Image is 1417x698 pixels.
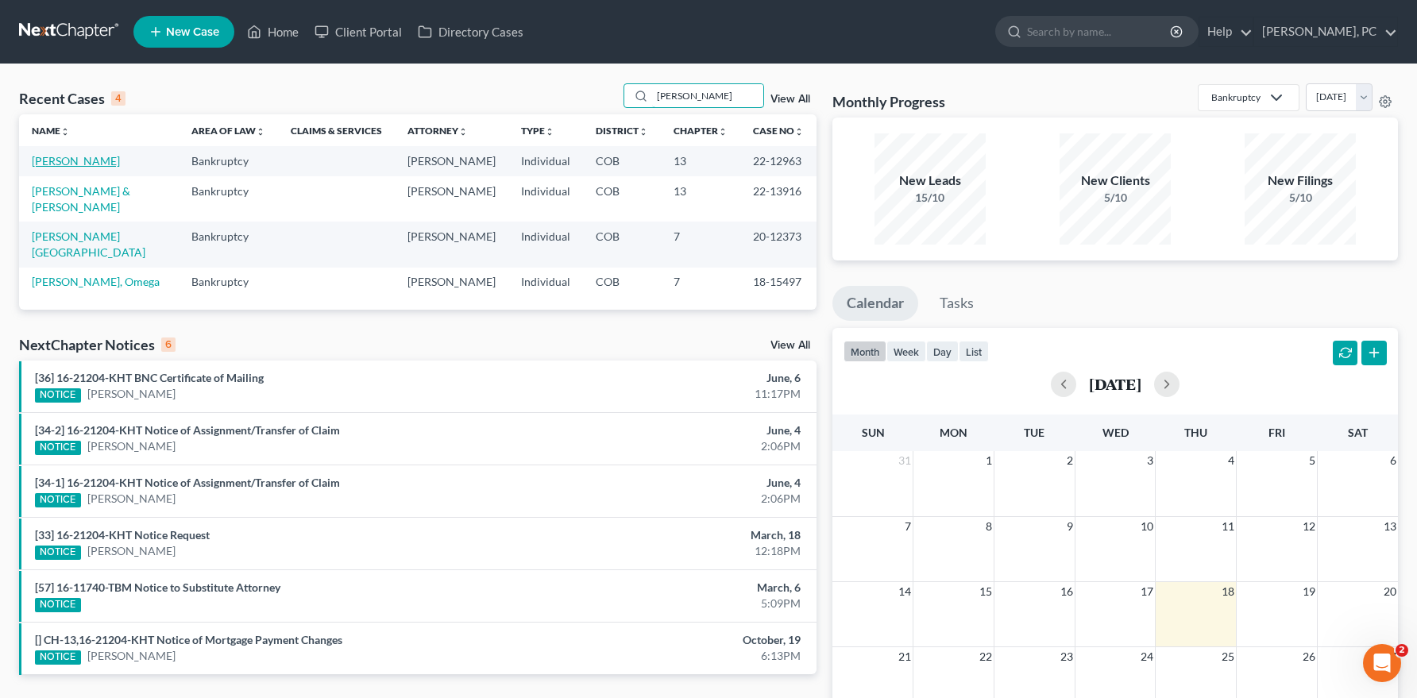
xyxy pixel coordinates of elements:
a: Typeunfold_more [521,125,554,137]
td: COB [583,222,661,267]
span: 12 [1301,517,1317,536]
span: 24 [1139,647,1155,666]
td: [PERSON_NAME] [395,146,508,175]
a: Chapterunfold_more [674,125,728,137]
span: Fri [1268,426,1285,439]
a: Client Portal [307,17,410,46]
span: 22 [978,647,994,666]
div: June, 6 [556,370,801,386]
div: 2:06PM [556,491,801,507]
i: unfold_more [458,127,468,137]
span: 5 [1307,451,1317,470]
div: New Clients [1060,172,1171,190]
td: 7 [661,268,740,297]
div: October, 19 [556,632,801,648]
span: Thu [1184,426,1207,439]
td: COB [583,176,661,222]
i: unfold_more [639,127,648,137]
div: 15/10 [875,190,986,206]
div: 4 [111,91,125,106]
span: 7 [903,517,913,536]
h2: [DATE] [1089,376,1141,392]
div: 2:06PM [556,438,801,454]
td: COB [583,146,661,175]
div: 5/10 [1245,190,1356,206]
i: unfold_more [794,127,804,137]
div: 11:17PM [556,386,801,402]
div: June, 4 [556,422,801,438]
a: [34-1] 16-21204-KHT Notice of Assignment/Transfer of Claim [35,476,340,489]
td: 18-15497 [740,268,817,297]
h3: Monthly Progress [832,92,945,111]
div: Recent Cases [19,89,125,108]
span: 10 [1139,517,1155,536]
div: NOTICE [35,441,81,455]
span: 11 [1220,517,1236,536]
td: Individual [508,268,583,297]
span: 16 [1059,582,1075,601]
div: New Filings [1245,172,1356,190]
span: 17 [1139,582,1155,601]
a: [PERSON_NAME] [87,438,176,454]
a: Calendar [832,286,918,321]
div: NOTICE [35,650,81,665]
div: 5:09PM [556,596,801,611]
span: 1 [984,451,994,470]
div: March, 6 [556,580,801,596]
div: NOTICE [35,546,81,560]
td: [PERSON_NAME] [395,222,508,267]
a: [PERSON_NAME] [87,648,176,664]
td: [PERSON_NAME] [395,176,508,222]
div: NOTICE [35,493,81,507]
span: 18 [1220,582,1236,601]
span: 2 [1396,644,1408,657]
span: 8 [984,517,994,536]
a: [36] 16-21204-KHT BNC Certificate of Mailing [35,371,264,384]
div: 12:18PM [556,543,801,559]
a: Directory Cases [410,17,531,46]
button: list [959,341,989,362]
span: 23 [1059,647,1075,666]
span: 14 [897,582,913,601]
td: Individual [508,146,583,175]
td: 20-12373 [740,222,817,267]
span: 9 [1065,517,1075,536]
span: 13 [1382,517,1398,536]
td: 22-13916 [740,176,817,222]
a: [33] 16-21204-KHT Notice Request [35,528,210,542]
span: Mon [940,426,967,439]
td: Bankruptcy [179,146,278,175]
div: 6 [161,337,176,352]
td: 13 [661,176,740,222]
iframe: Intercom live chat [1363,644,1401,682]
a: View All [770,94,810,105]
a: [PERSON_NAME] & [PERSON_NAME] [32,184,130,214]
a: Attorneyunfold_more [407,125,468,137]
span: 25 [1220,647,1236,666]
a: [34-2] 16-21204-KHT Notice of Assignment/Transfer of Claim [35,423,340,437]
a: View All [770,340,810,351]
td: [PERSON_NAME] [395,268,508,297]
div: June, 4 [556,475,801,491]
a: Area of Lawunfold_more [191,125,265,137]
span: 20 [1382,582,1398,601]
span: 31 [897,451,913,470]
a: [PERSON_NAME] [32,154,120,168]
td: Bankruptcy [179,222,278,267]
span: 2 [1065,451,1075,470]
i: unfold_more [718,127,728,137]
i: unfold_more [545,127,554,137]
div: NOTICE [35,598,81,612]
button: day [926,341,959,362]
a: [PERSON_NAME] [87,543,176,559]
td: COB [583,268,661,297]
div: Bankruptcy [1211,91,1261,104]
div: March, 18 [556,527,801,543]
a: [PERSON_NAME] [87,491,176,507]
span: 6 [1388,451,1398,470]
a: [57] 16-11740-TBM Notice to Substitute Attorney [35,580,280,594]
div: 5/10 [1060,190,1171,206]
span: 4 [1226,451,1236,470]
td: Bankruptcy [179,268,278,297]
td: Individual [508,222,583,267]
